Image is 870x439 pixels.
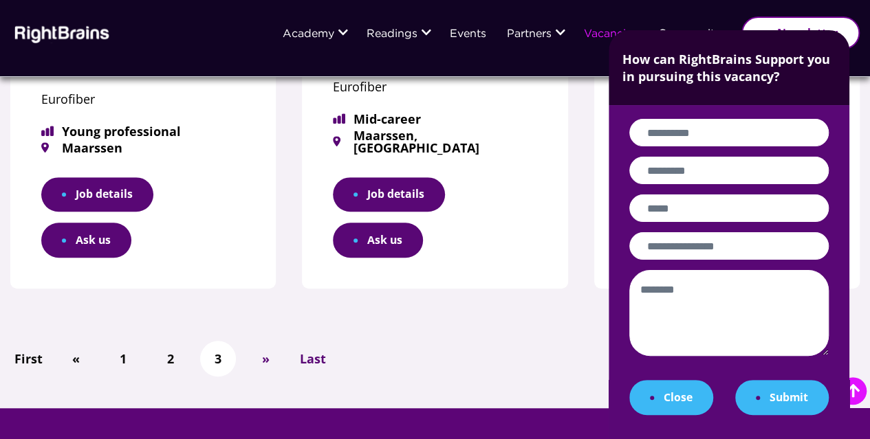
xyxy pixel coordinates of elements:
[333,223,423,258] button: Ask us
[41,142,245,154] span: Maarssen
[622,51,836,85] h2: How can RightBrains Support you in pursuing this vacancy?
[658,29,721,41] a: Community
[450,29,486,41] a: Events
[367,29,417,41] a: Readings
[741,16,860,49] a: Newsletter
[507,29,552,41] a: Partners
[41,87,245,111] p: Eurofiber
[10,23,110,43] img: Rightbrains
[41,125,245,137] span: Young professional
[8,347,50,371] a: First
[333,177,445,212] a: Job details
[333,113,536,125] span: Mid-career
[333,129,536,154] span: Maarssen, [GEOGRAPHIC_DATA]
[629,380,713,415] button: Close
[41,223,131,258] button: Ask us
[300,349,326,369] span: Last
[160,347,181,371] a: 2
[333,75,536,99] p: Eurofiber
[283,29,334,41] a: Academy
[208,347,228,371] a: 3
[262,349,270,369] span: »
[65,347,87,371] a: «
[584,29,638,41] a: Vacancies
[735,380,829,415] button: Submit
[41,177,153,212] a: Job details
[113,347,133,371] a: 1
